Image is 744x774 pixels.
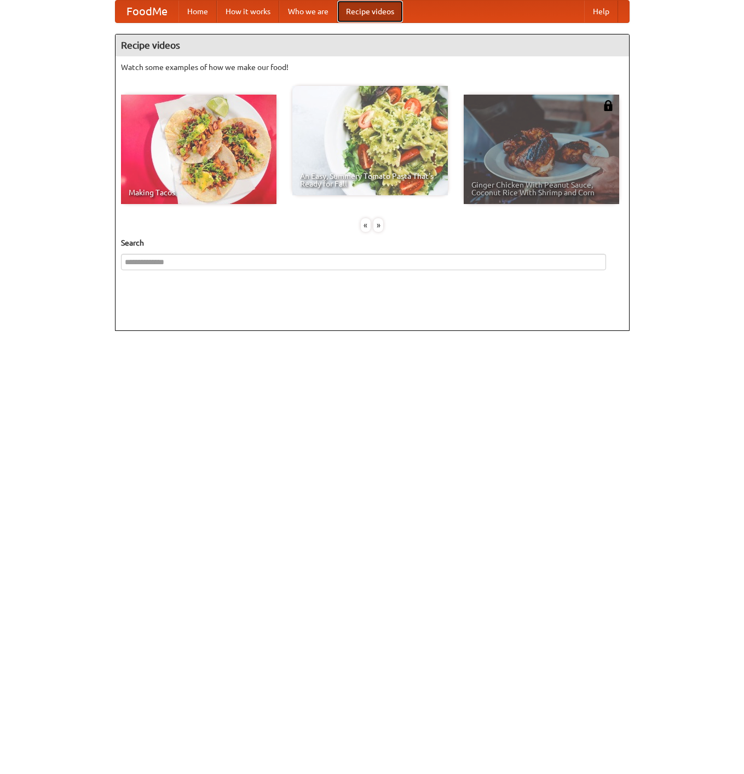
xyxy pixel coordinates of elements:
a: An Easy, Summery Tomato Pasta That's Ready for Fall [292,86,448,195]
a: Help [584,1,618,22]
a: Recipe videos [337,1,403,22]
h4: Recipe videos [116,34,629,56]
img: 483408.png [603,100,614,111]
div: « [361,218,371,232]
a: Who we are [279,1,337,22]
div: » [373,218,383,232]
a: How it works [217,1,279,22]
span: Making Tacos [129,189,269,196]
h5: Search [121,237,624,248]
span: An Easy, Summery Tomato Pasta That's Ready for Fall [300,172,440,188]
a: Home [178,1,217,22]
p: Watch some examples of how we make our food! [121,62,624,73]
a: Making Tacos [121,95,276,204]
a: FoodMe [116,1,178,22]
